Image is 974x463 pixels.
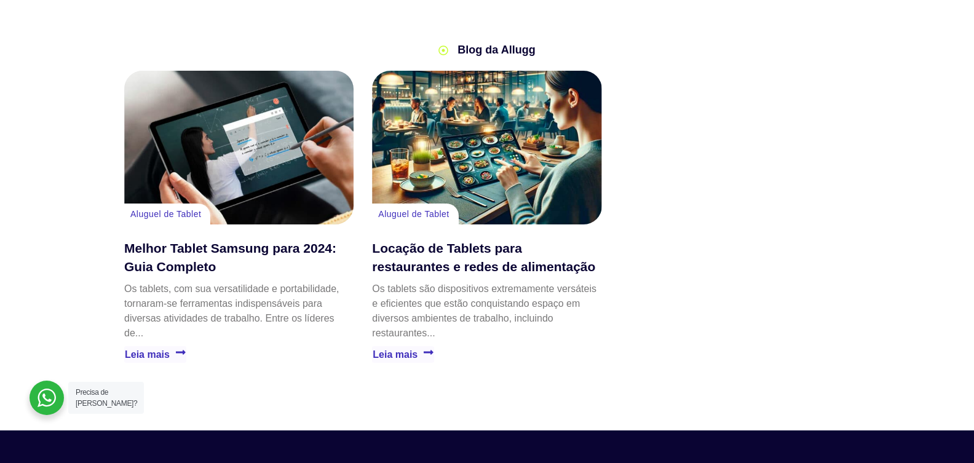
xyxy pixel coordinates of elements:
p: Os tablets, com sua versatilidade e portabilidade, tornaram-se ferramentas indispensáveis para di... [124,282,354,341]
a: Leia mais [124,346,186,363]
div: Widget de chat [753,306,974,463]
a: Aluguel de Tablet [378,209,449,219]
a: Melhor Tablet Samsung para 2024: Guia Completo [124,241,336,273]
a: Locação de Tablets para restaurantes e redes de alimentação [372,71,601,224]
a: Leia mais [372,346,434,363]
span: Blog da Allugg [454,42,535,58]
p: Os tablets são dispositivos extremamente versáteis e eficientes que estão conquistando espaço em ... [372,282,601,341]
a: Melhor Tablet Samsung para 2024: Guia Completo [124,71,354,224]
iframe: Chat Widget [753,306,974,463]
span: Precisa de [PERSON_NAME]? [76,388,137,408]
a: Locação de Tablets para restaurantes e redes de alimentação [372,241,595,273]
a: Aluguel de Tablet [130,209,201,219]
